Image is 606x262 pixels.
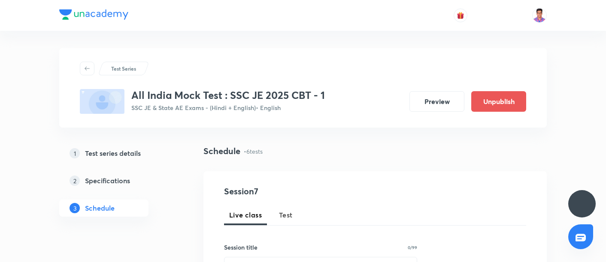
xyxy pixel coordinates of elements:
p: 2 [70,176,80,186]
span: Test [279,210,293,220]
p: Test Series [111,65,136,72]
button: avatar [454,9,467,22]
img: ttu [577,199,587,209]
img: avatar [457,12,464,19]
p: 0/99 [408,245,417,250]
h4: Session 7 [224,185,381,198]
p: 3 [70,203,80,213]
button: Preview [409,91,464,112]
p: 1 [70,148,80,158]
a: 1Test series details [59,145,176,162]
h5: Specifications [85,176,130,186]
p: SSC JE & State AE Exams - (Hindi + English) • English [131,103,325,112]
h5: Schedule [85,203,115,213]
img: fallback-thumbnail.png [80,89,124,114]
img: Company Logo [59,9,128,20]
a: Company Logo [59,9,128,22]
p: • 6 tests [244,147,263,156]
a: 2Specifications [59,172,176,189]
h3: All India Mock Test : SSC JE 2025 CBT - 1 [131,89,325,101]
h6: Session title [224,243,258,252]
button: Unpublish [471,91,526,112]
span: Live class [229,210,262,220]
img: Tejas Sharma [532,8,547,23]
h5: Test series details [85,148,141,158]
h4: Schedule [203,145,240,158]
